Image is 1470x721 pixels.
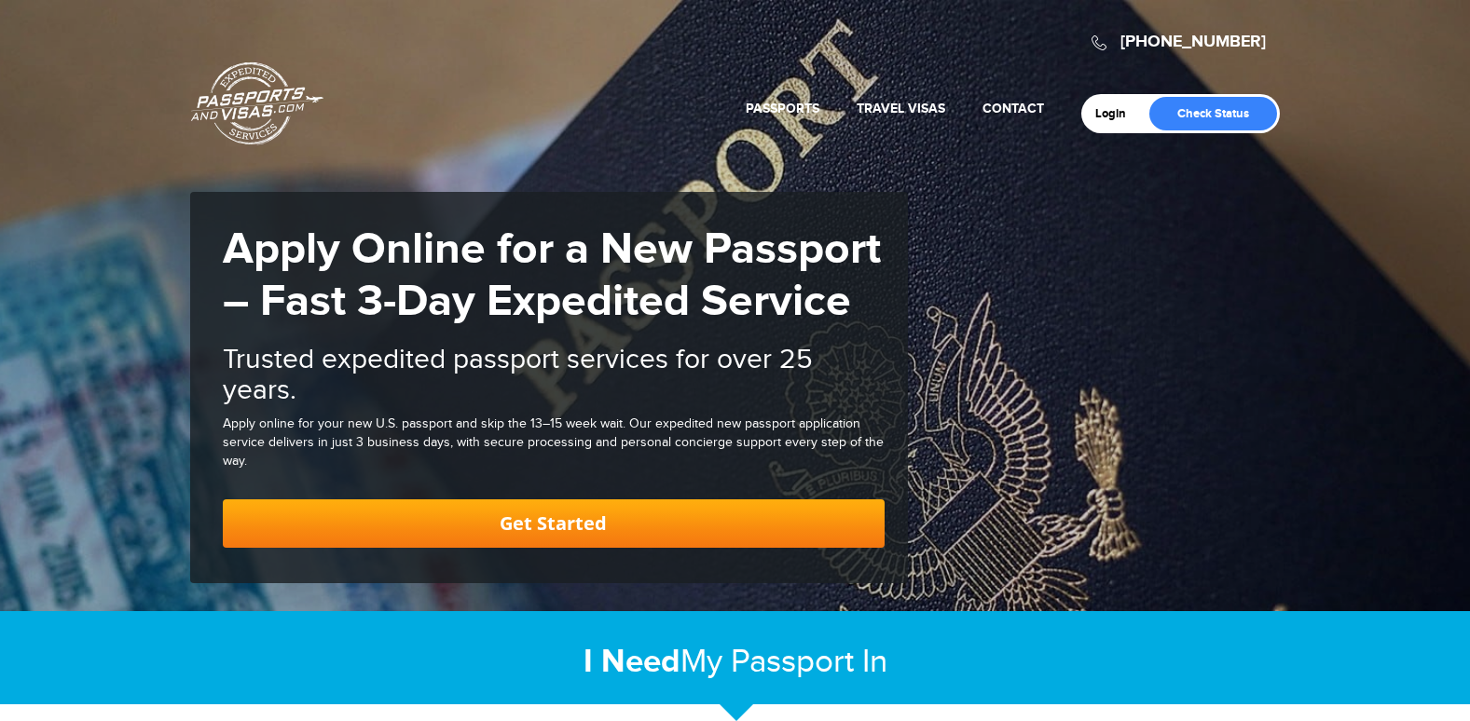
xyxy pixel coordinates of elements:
a: Login [1095,106,1139,121]
a: Get Started [223,499,885,548]
h2: My [190,642,1281,682]
h2: Trusted expedited passport services for over 25 years. [223,345,885,406]
a: Passports [746,101,819,116]
strong: I Need [584,642,680,682]
strong: Apply Online for a New Passport – Fast 3-Day Expedited Service [223,223,881,329]
a: Passports & [DOMAIN_NAME] [191,61,323,145]
a: Contact [982,101,1044,116]
span: Passport In [731,643,887,681]
a: Check Status [1149,97,1277,130]
a: [PHONE_NUMBER] [1120,32,1266,52]
div: Apply online for your new U.S. passport and skip the 13–15 week wait. Our expedited new passport ... [223,415,885,471]
a: Travel Visas [857,101,945,116]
